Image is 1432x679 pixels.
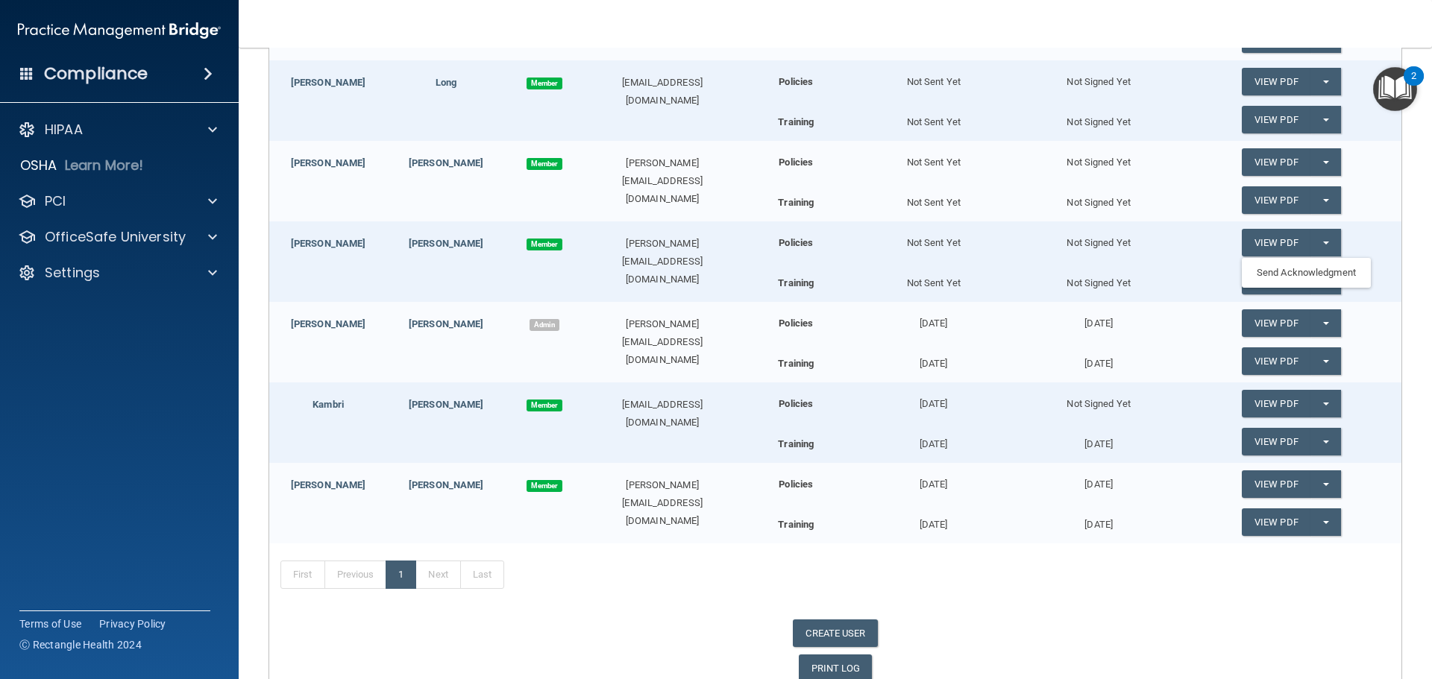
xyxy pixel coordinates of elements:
a: [PERSON_NAME] [409,479,483,490]
a: View PDF [1242,470,1310,498]
p: OfficeSafe University [45,228,186,246]
div: Not Signed Yet [1016,186,1181,212]
div: [DATE] [1016,302,1181,332]
span: Member [527,78,562,89]
b: Policies [779,318,813,329]
b: Policies [779,398,813,409]
b: Policies [779,157,813,168]
b: Policies [779,479,813,490]
div: [EMAIL_ADDRESS][DOMAIN_NAME] [584,396,741,432]
a: View PDF [1242,186,1310,214]
a: [PERSON_NAME] [409,157,483,168]
a: PCI [18,192,217,210]
a: 1 [386,560,416,589]
div: [DATE] [851,302,1016,332]
a: CREATE USER [793,619,877,647]
div: Not Sent Yet [851,141,1016,171]
div: [DATE] [851,508,1016,534]
a: Last [460,560,504,589]
div: Not Signed Yet [1016,267,1181,292]
b: Training [778,116,814,127]
a: Terms of Use [19,616,81,631]
b: Training [778,519,814,530]
div: Not Signed Yet [1016,60,1181,91]
div: Not Signed Yet [1016,382,1181,413]
a: Settings [18,264,217,282]
a: [PERSON_NAME] [291,77,365,88]
b: Training [778,358,814,369]
div: [DATE] [1016,428,1181,453]
a: Next [415,560,460,589]
b: Policies [779,237,813,248]
p: Settings [45,264,100,282]
a: First [280,560,325,589]
span: Member [527,158,562,170]
div: Not Sent Yet [851,221,1016,252]
div: [PERSON_NAME][EMAIL_ADDRESS][DOMAIN_NAME] [584,154,741,208]
div: [DATE] [1016,463,1181,493]
span: Admin [530,319,559,331]
div: [EMAIL_ADDRESS][DOMAIN_NAME] [584,74,741,110]
p: OSHA [20,157,57,174]
div: [DATE] [851,428,1016,453]
div: Not Sent Yet [851,186,1016,212]
div: [DATE] [851,347,1016,373]
a: [PERSON_NAME] [291,157,365,168]
span: Member [527,399,562,411]
a: [PERSON_NAME] [409,238,483,249]
a: [PERSON_NAME] [291,479,365,490]
div: Not Signed Yet [1016,106,1181,131]
a: Previous [324,560,387,589]
b: Policies [779,76,813,87]
a: Kambri [313,399,344,410]
span: Member [527,480,562,492]
div: [DATE] [851,382,1016,413]
div: 2 [1411,76,1416,95]
button: Open Resource Center, 2 new notifications [1373,67,1417,111]
div: Not Sent Yet [851,267,1016,292]
p: Learn More! [65,157,144,174]
a: HIPAA [18,121,217,139]
div: Not Signed Yet [1016,221,1181,252]
div: [PERSON_NAME][EMAIL_ADDRESS][DOMAIN_NAME] [584,315,741,369]
span: Ⓒ Rectangle Health 2024 [19,637,142,652]
b: Training [778,438,814,449]
h4: Compliance [44,63,148,84]
a: View PDF [1242,106,1310,133]
a: [PERSON_NAME] [291,238,365,249]
a: View PDF [1242,347,1310,375]
a: Long [436,77,456,88]
a: View PDF [1242,309,1310,337]
a: View PDF [1242,508,1310,536]
a: View PDF [1242,68,1310,95]
a: [PERSON_NAME] [409,399,483,410]
a: View PDF [1242,428,1310,455]
a: Privacy Policy [99,616,166,631]
div: [DATE] [1016,347,1181,373]
a: [PERSON_NAME] [409,318,483,329]
b: Training [778,277,814,288]
div: Not Sent Yet [851,106,1016,131]
img: PMB logo [18,16,221,45]
div: Not Signed Yet [1016,141,1181,171]
ul: View PDF [1242,258,1371,288]
div: [PERSON_NAME][EMAIL_ADDRESS][DOMAIN_NAME] [584,476,741,530]
div: Not Sent Yet [851,60,1016,91]
a: [PERSON_NAME] [291,318,365,329]
a: View PDF [1242,229,1310,256]
div: [DATE] [1016,508,1181,534]
p: PCI [45,192,66,210]
p: HIPAA [45,121,83,139]
b: Training [778,197,814,208]
div: [DATE] [851,463,1016,493]
a: Send Acknowledgment [1242,262,1371,284]
a: View PDF [1242,390,1310,417]
a: View PDF [1242,148,1310,176]
div: [PERSON_NAME][EMAIL_ADDRESS][DOMAIN_NAME] [584,235,741,288]
a: OfficeSafe University [18,228,217,246]
span: Member [527,239,562,250]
